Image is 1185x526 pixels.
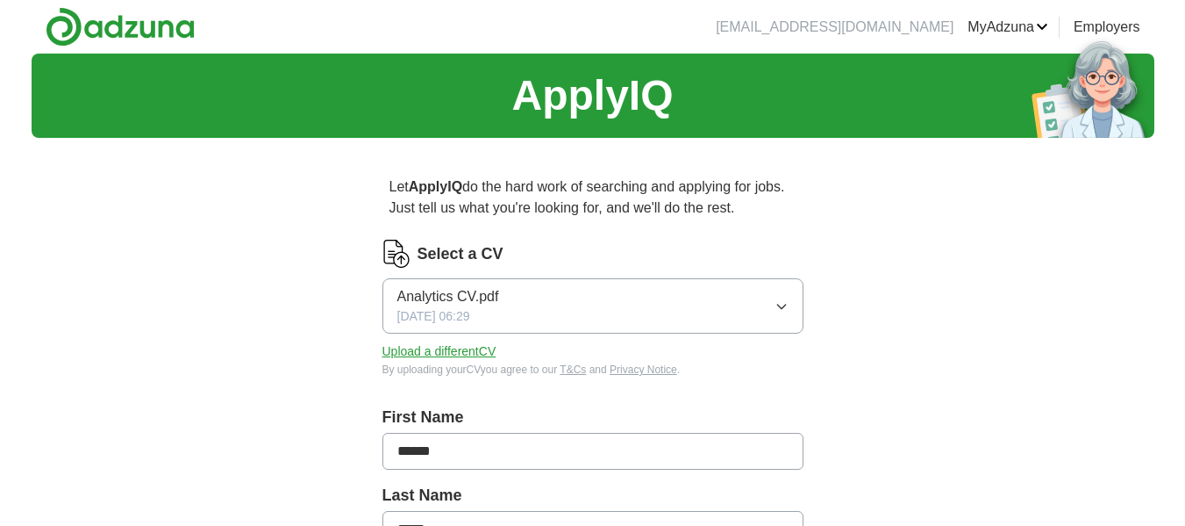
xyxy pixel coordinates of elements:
span: Analytics CV.pdf [397,286,499,307]
strong: ApplyIQ [409,179,462,194]
h1: ApplyIQ [511,64,673,127]
p: Let do the hard work of searching and applying for jobs. Just tell us what you're looking for, an... [382,169,803,226]
button: Analytics CV.pdf[DATE] 06:29 [382,278,803,334]
label: First Name [382,406,803,429]
a: Privacy Notice [610,364,677,376]
div: By uploading your CV you agree to our and . [382,362,803,378]
li: [EMAIL_ADDRESS][DOMAIN_NAME] [716,17,953,38]
a: T&Cs [560,364,586,376]
img: Adzuna logo [46,7,195,47]
label: Select a CV [418,242,503,266]
label: Last Name [382,484,803,508]
a: MyAdzuna [967,17,1048,38]
img: CV Icon [382,240,410,268]
button: Upload a differentCV [382,342,496,361]
a: Employers [1074,17,1140,38]
span: [DATE] 06:29 [397,307,470,326]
